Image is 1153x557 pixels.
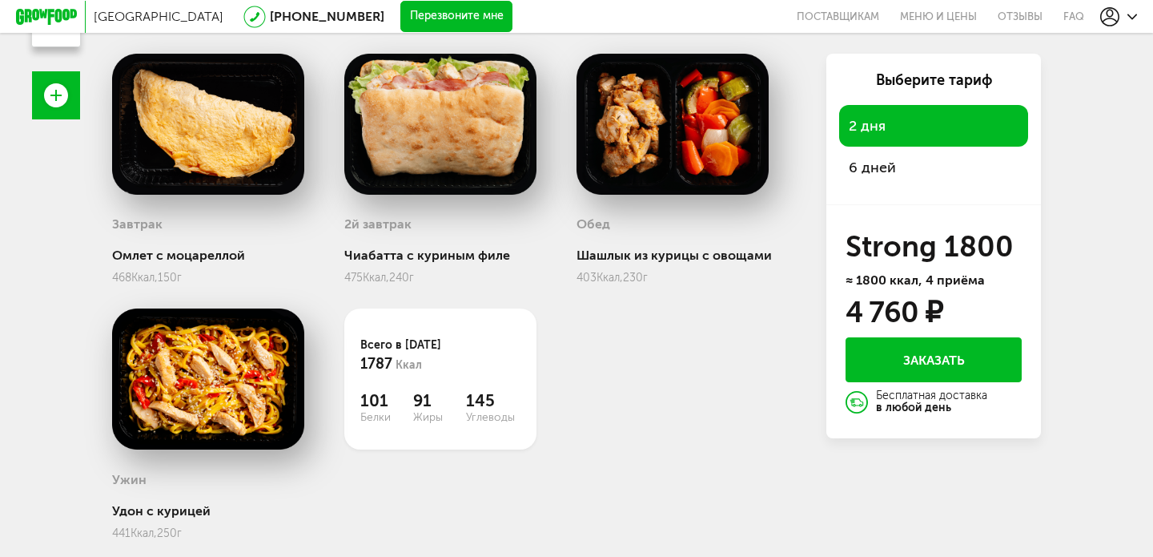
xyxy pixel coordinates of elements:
[413,410,466,424] span: Жиры
[396,358,422,372] span: Ккал
[413,391,466,410] span: 91
[466,410,519,424] span: Углеводы
[360,337,520,375] div: Всего в [DATE]
[344,54,536,195] img: big_K25WGlsAEynfCSuV.png
[576,54,769,195] img: big_TceYgiePvtiLYYAf.png
[344,216,412,232] h3: 2й завтрак
[409,271,414,285] span: г
[94,9,223,24] span: [GEOGRAPHIC_DATA]
[839,70,1028,91] div: Выберите тариф
[112,503,304,519] div: Удон с курицей
[360,410,413,424] span: Белки
[846,300,942,325] div: 4 760 ₽
[344,248,536,263] div: Чиабатта с куриным филе
[846,234,1022,260] h3: Strong 1800
[846,272,985,288] span: ≈ 1800 ккал, 4 приёма
[112,271,304,285] div: 468 150
[466,391,519,410] span: 145
[876,401,951,414] strong: в любой день
[576,248,772,263] div: Шашлык из курицы с овощами
[270,9,384,24] a: [PHONE_NUMBER]
[112,472,147,487] h3: Ужин
[849,117,886,135] span: 2 дня
[576,216,610,232] h3: Обед
[400,1,512,33] button: Перезвоните мне
[112,309,304,450] img: big_A8dMbFVdBMb6J8zv.png
[131,271,158,285] span: Ккал,
[360,391,413,410] span: 101
[849,159,896,176] span: 6 дней
[177,527,182,540] span: г
[112,54,304,195] img: big_YlZAoIP0WmeQoQ1x.png
[363,271,389,285] span: Ккал,
[643,271,648,285] span: г
[112,527,304,540] div: 441 250
[597,271,623,285] span: Ккал,
[876,390,987,414] div: Бесплатная доставка
[112,248,304,263] div: Омлет с моцареллой
[344,271,536,285] div: 475 240
[360,355,392,373] span: 1787
[177,271,182,285] span: г
[112,216,163,232] h3: Завтрак
[576,271,772,285] div: 403 230
[846,337,1022,382] button: Заказать
[131,527,157,540] span: Ккал,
